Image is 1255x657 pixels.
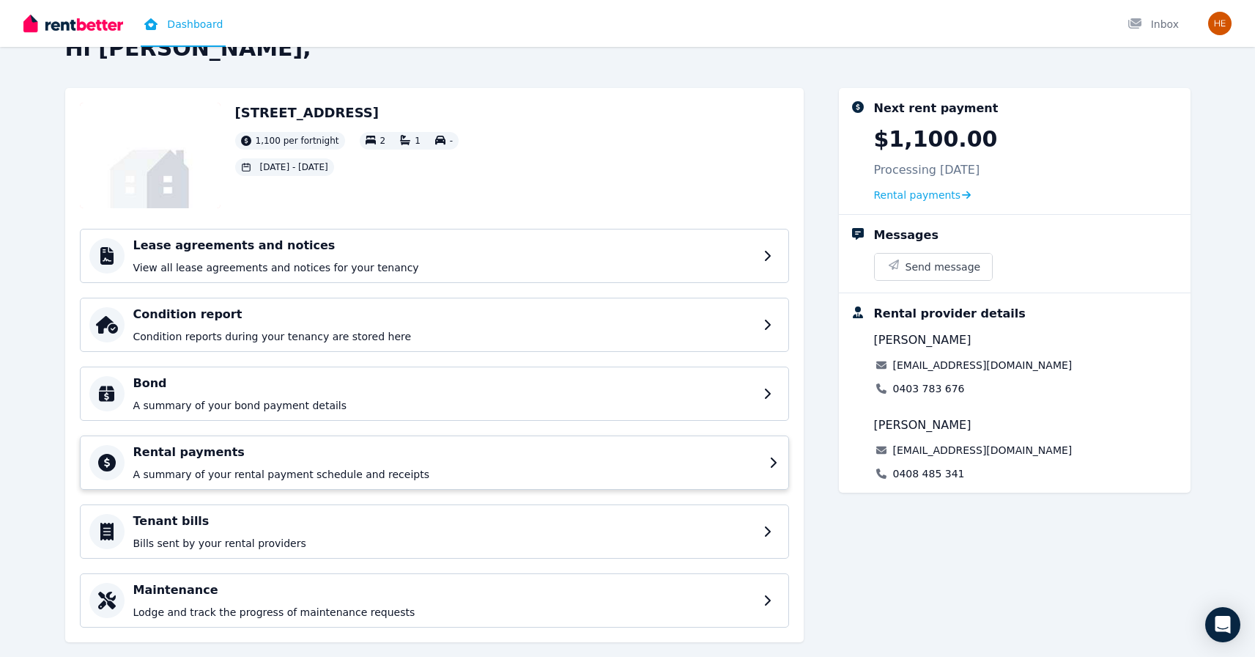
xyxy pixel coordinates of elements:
a: 0403 783 676 [893,381,965,396]
h4: Condition report [133,306,755,323]
div: Rental provider details [874,305,1026,323]
span: [PERSON_NAME] [874,331,971,349]
p: Condition reports during your tenancy are stored here [133,329,755,344]
p: A summary of your bond payment details [133,398,755,413]
p: Processing [DATE] [874,161,980,179]
button: Send message [875,254,993,280]
span: Rental payments [874,188,961,202]
h2: [STREET_ADDRESS] [235,103,459,123]
div: Inbox [1128,17,1179,32]
img: Henry Forman [1208,12,1232,35]
img: Property Url [80,103,221,208]
span: 1 [415,136,421,146]
a: [EMAIL_ADDRESS][DOMAIN_NAME] [893,443,1073,458]
a: 0408 485 341 [893,466,965,481]
a: Rental payments [874,188,971,202]
p: Lodge and track the progress of maintenance requests [133,605,755,620]
span: 2 [380,136,386,146]
span: - [450,136,453,146]
div: Messages [874,227,939,244]
span: 1,100 per fortnight [256,135,339,147]
span: Send message [906,260,981,274]
p: $1,100.00 [874,126,998,153]
div: Open Intercom Messenger [1205,607,1240,642]
h4: Rental payments [133,444,760,461]
h2: Hi [PERSON_NAME], [65,35,1191,62]
h4: Maintenance [133,581,755,599]
span: [DATE] - [DATE] [260,161,328,173]
h4: Bond [133,375,755,392]
div: Next rent payment [874,100,999,117]
h4: Lease agreements and notices [133,237,755,254]
h4: Tenant bills [133,513,755,530]
p: View all lease agreements and notices for your tenancy [133,260,755,275]
p: Bills sent by your rental providers [133,536,755,551]
img: RentBetter [23,12,123,34]
p: A summary of your rental payment schedule and receipts [133,467,760,482]
a: [EMAIL_ADDRESS][DOMAIN_NAME] [893,358,1073,372]
span: [PERSON_NAME] [874,416,971,434]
